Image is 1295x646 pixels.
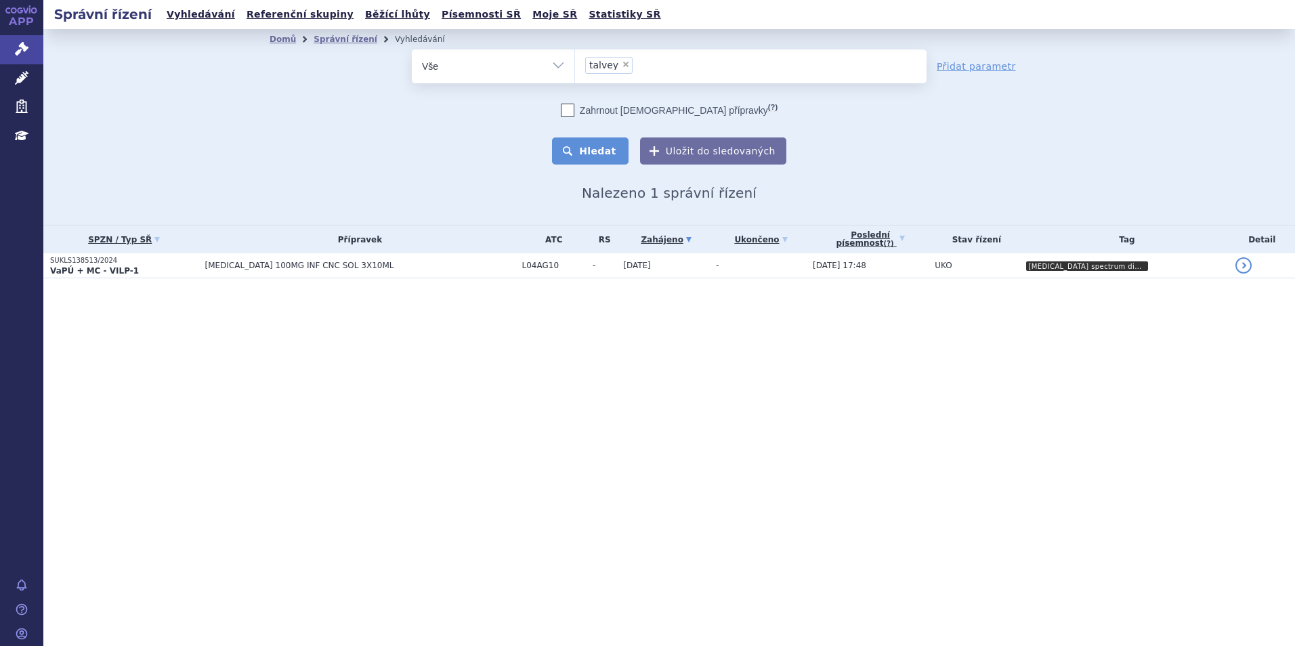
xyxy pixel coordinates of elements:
[640,137,786,165] button: Uložit do sledovaných
[515,225,587,253] th: ATC
[43,5,163,24] h2: Správní řízení
[585,5,664,24] a: Statistiky SŘ
[205,261,515,270] span: [MEDICAL_DATA] 100MG INF CNC SOL 3X10ML
[937,60,1016,73] a: Přidat parametr
[395,29,463,49] li: Vyhledávání
[1019,225,1229,253] th: Tag
[813,225,928,253] a: Poslednípísemnost(?)
[586,225,616,253] th: RS
[884,240,894,248] abbr: (?)
[314,35,377,44] a: Správní řízení
[528,5,581,24] a: Moje SŘ
[50,230,198,249] a: SPZN / Typ SŘ
[622,60,630,68] span: ×
[1229,225,1295,253] th: Detail
[50,266,139,276] strong: VaPÚ + MC - VILP-1
[163,5,239,24] a: Vyhledávání
[623,261,651,270] span: [DATE]
[768,103,778,112] abbr: (?)
[552,137,629,165] button: Hledat
[561,104,778,117] label: Zahrnout [DEMOGRAPHIC_DATA] přípravky
[589,60,618,70] span: talvey
[198,225,515,253] th: Přípravek
[582,185,757,201] span: Nalezeno 1 správní řízení
[928,225,1018,253] th: Stav řízení
[242,5,358,24] a: Referenční skupiny
[716,261,719,270] span: -
[716,230,806,249] a: Ukončeno
[1235,257,1252,274] a: detail
[813,261,866,270] span: [DATE] 17:48
[593,261,616,270] span: -
[270,35,296,44] a: Domů
[522,261,587,270] span: L04AG10
[623,230,709,249] a: Zahájeno
[935,261,952,270] span: UKO
[637,56,687,73] input: talvey
[361,5,434,24] a: Běžící lhůty
[1026,261,1148,271] i: [MEDICAL_DATA] spectrum disorder NMOSD
[438,5,525,24] a: Písemnosti SŘ
[50,256,198,265] p: SUKLS138513/2024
